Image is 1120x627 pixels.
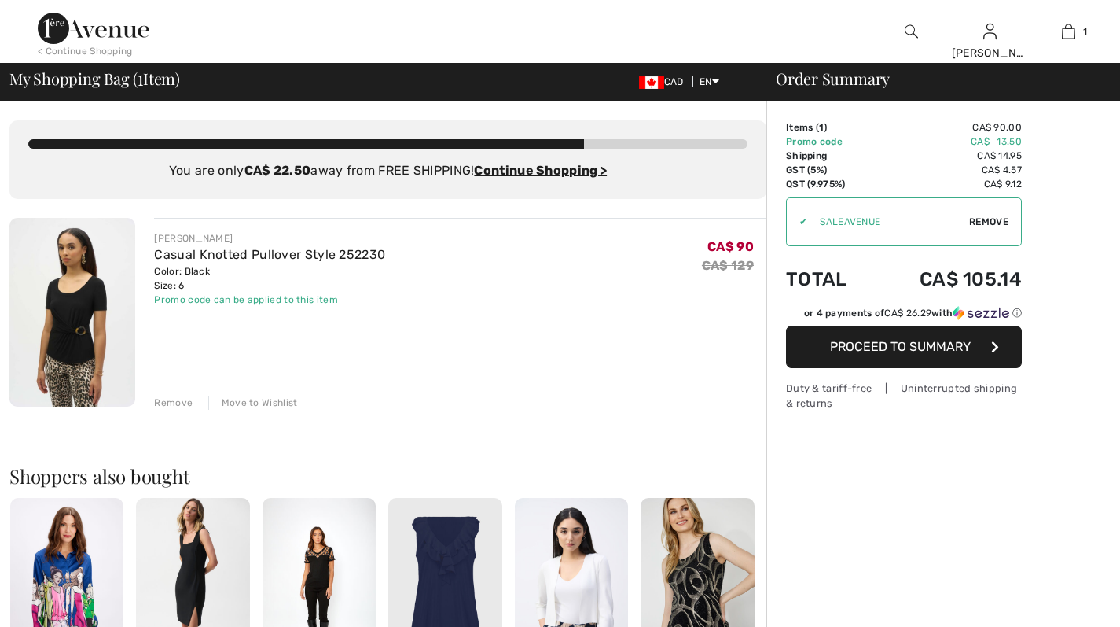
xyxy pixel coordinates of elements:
[138,67,143,87] span: 1
[786,326,1022,368] button: Proceed to Summary
[786,149,874,163] td: Shipping
[1030,22,1107,41] a: 1
[9,71,180,87] span: My Shopping Bag ( Item)
[154,231,385,245] div: [PERSON_NAME]
[819,122,824,133] span: 1
[154,264,385,293] div: Color: Black Size: 6
[244,163,311,178] strong: CA$ 22.50
[952,45,1029,61] div: [PERSON_NAME]
[1020,580,1104,619] iframe: Opens a widget where you can chat to one of our agents
[786,163,874,177] td: GST (5%)
[38,44,133,58] div: < Continue Shopping
[786,177,874,191] td: QST (9.975%)
[874,135,1022,149] td: CA$ -13.50
[884,308,931,319] span: CA$ 26.29
[28,161,747,180] div: You are only away from FREE SHIPPING!
[804,306,1022,320] div: or 4 payments of with
[874,253,1022,306] td: CA$ 105.14
[953,306,1009,320] img: Sezzle
[1062,22,1075,41] img: My Bag
[38,13,149,44] img: 1ère Avenue
[807,198,969,245] input: Promo code
[786,135,874,149] td: Promo code
[9,467,766,485] h2: Shoppers also bought
[639,76,664,89] img: Canadian Dollar
[969,215,1008,229] span: Remove
[757,71,1111,87] div: Order Summary
[874,163,1022,177] td: CA$ 4.57
[208,396,298,410] div: Move to Wishlist
[786,253,874,306] td: Total
[1083,24,1087,39] span: 1
[787,215,807,229] div: ✔
[983,22,997,41] img: My Info
[707,239,754,254] span: CA$ 90
[786,120,874,135] td: Items ( )
[154,293,385,307] div: Promo code can be applied to this item
[639,76,690,87] span: CAD
[874,120,1022,135] td: CA$ 90.00
[474,163,607,178] a: Continue Shopping >
[786,381,1022,411] div: Duty & tariff-free | Uninterrupted shipping & returns
[9,218,135,407] img: Casual Knotted Pullover Style 252230
[905,22,918,41] img: search the website
[983,24,997,39] a: Sign In
[702,258,754,273] s: CA$ 129
[874,149,1022,163] td: CA$ 14.95
[830,339,971,354] span: Proceed to Summary
[786,306,1022,326] div: or 4 payments ofCA$ 26.29withSezzle Click to learn more about Sezzle
[874,177,1022,191] td: CA$ 9.12
[154,396,193,410] div: Remove
[154,247,385,262] a: Casual Knotted Pullover Style 252230
[700,76,719,87] span: EN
